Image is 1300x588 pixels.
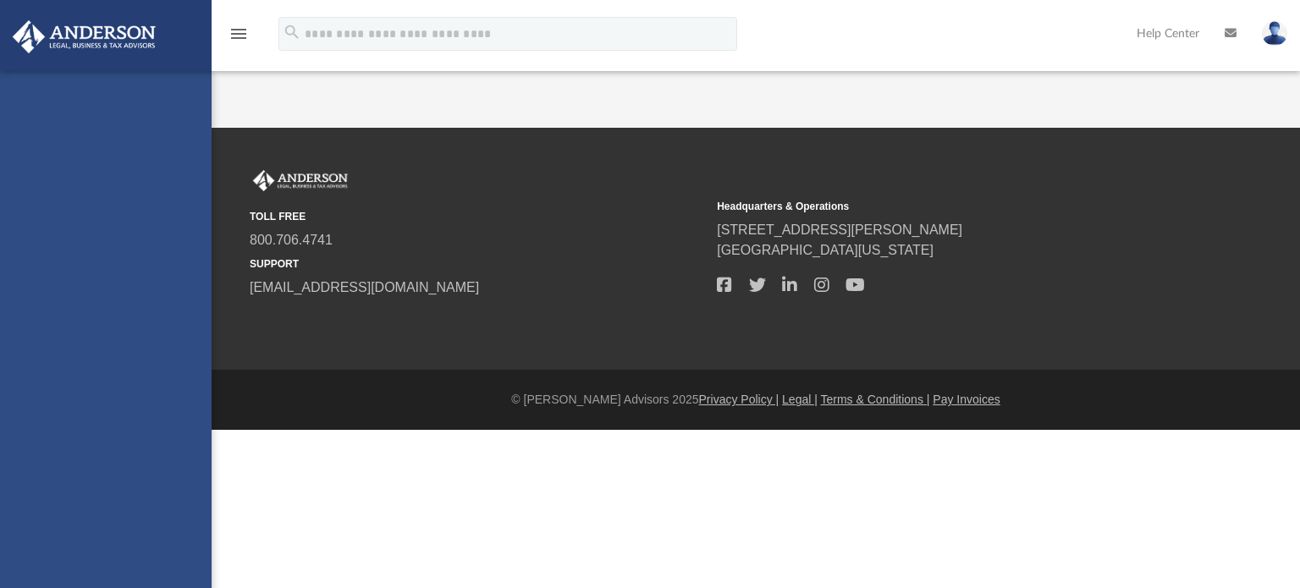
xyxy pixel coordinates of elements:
a: menu [229,32,249,44]
a: Terms & Conditions | [821,393,930,406]
div: © [PERSON_NAME] Advisors 2025 [212,391,1300,409]
small: Headquarters & Operations [717,199,1172,214]
i: search [283,23,301,41]
a: [GEOGRAPHIC_DATA][US_STATE] [717,243,934,257]
a: Privacy Policy | [699,393,779,406]
i: menu [229,24,249,44]
a: [STREET_ADDRESS][PERSON_NAME] [717,223,962,237]
a: Pay Invoices [933,393,1000,406]
a: [EMAIL_ADDRESS][DOMAIN_NAME] [250,280,479,294]
img: User Pic [1262,21,1287,46]
img: Anderson Advisors Platinum Portal [250,170,351,192]
small: TOLL FREE [250,209,705,224]
a: 800.706.4741 [250,233,333,247]
small: SUPPORT [250,256,705,272]
a: Legal | [782,393,818,406]
img: Anderson Advisors Platinum Portal [8,20,161,53]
